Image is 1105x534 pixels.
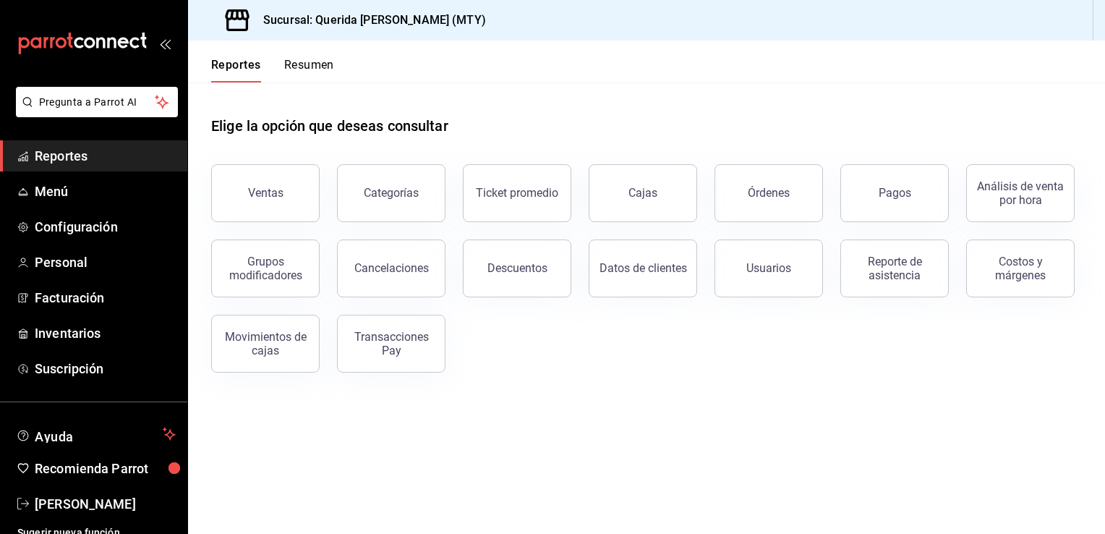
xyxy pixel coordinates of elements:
button: Ventas [211,164,320,222]
button: Datos de clientes [589,240,697,297]
button: Cajas [589,164,697,222]
span: [PERSON_NAME] [35,494,176,514]
span: Reportes [35,146,176,166]
span: Personal [35,253,176,272]
span: Inventarios [35,323,176,343]
h1: Elige la opción que deseas consultar [211,115,448,137]
span: Ayuda [35,425,157,443]
span: Recomienda Parrot [35,459,176,478]
div: Costos y márgenes [976,255,1065,282]
div: Datos de clientes [600,261,687,275]
div: Grupos modificadores [221,255,310,282]
button: Reportes [211,58,261,82]
div: Cancelaciones [354,261,429,275]
div: Usuarios [746,261,791,275]
div: Órdenes [748,186,790,200]
h3: Sucursal: Querida [PERSON_NAME] (MTY) [252,12,486,29]
button: open_drawer_menu [159,38,171,49]
button: Grupos modificadores [211,240,320,297]
div: Movimientos de cajas [221,330,310,357]
div: Ventas [248,186,283,200]
div: Descuentos [487,261,547,275]
span: Menú [35,182,176,201]
span: Pregunta a Parrot AI [39,95,155,110]
button: Ticket promedio [463,164,571,222]
button: Pagos [840,164,949,222]
button: Pregunta a Parrot AI [16,87,178,117]
div: Categorías [364,186,419,200]
button: Cancelaciones [337,240,445,297]
button: Análisis de venta por hora [966,164,1075,222]
button: Movimientos de cajas [211,315,320,373]
div: Transacciones Pay [346,330,436,357]
div: Cajas [628,186,657,200]
span: Configuración [35,217,176,237]
div: Ticket promedio [476,186,558,200]
button: Reporte de asistencia [840,240,949,297]
div: navigation tabs [211,58,334,82]
span: Suscripción [35,359,176,378]
button: Transacciones Pay [337,315,445,373]
button: Resumen [284,58,334,82]
button: Categorías [337,164,445,222]
button: Órdenes [714,164,823,222]
a: Pregunta a Parrot AI [10,105,178,120]
div: Pagos [879,186,911,200]
button: Descuentos [463,240,571,297]
div: Reporte de asistencia [850,255,939,282]
div: Análisis de venta por hora [976,179,1065,207]
button: Usuarios [714,240,823,297]
span: Facturación [35,288,176,308]
button: Costos y márgenes [966,240,1075,297]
